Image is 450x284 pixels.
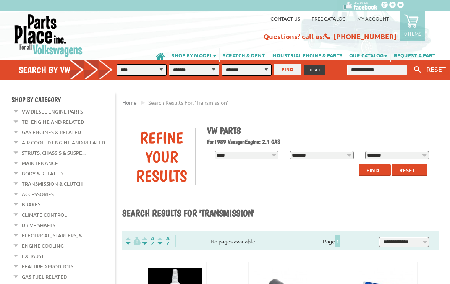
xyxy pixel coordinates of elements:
button: Reset [392,164,427,176]
span: Find [366,167,379,174]
div: Refine Your Results [128,128,195,185]
img: filterpricelow.svg [125,237,141,245]
a: Climate Control [22,210,67,220]
div: No pages available [176,237,290,245]
span: 1 [335,235,340,247]
a: Home [122,99,137,106]
a: Engine Cooling [22,241,64,251]
span: RESET [426,65,446,73]
img: Sort by Sales Rank [156,237,171,245]
h1: Search results for 'transmission' [122,208,439,220]
a: Accessories [22,189,54,199]
a: 0 items [400,11,425,41]
span: Search results for: 'transmission' [148,99,228,106]
a: Free Catalog [312,15,346,22]
button: Find [359,164,391,176]
a: SHOP BY MODEL [168,48,219,62]
a: Maintenance [22,158,58,168]
a: VW Diesel Engine Parts [22,107,83,117]
h4: Search by VW [19,64,118,75]
a: Gas Fuel Related [22,272,67,282]
span: Reset [399,167,415,174]
span: Engine: 2.1 GAS [245,138,280,145]
a: Air Cooled Engine and Related [22,138,105,148]
button: RESET [423,63,449,75]
div: Page [290,235,373,247]
a: INDUSTRIAL ENGINE & PARTS [268,48,346,62]
p: 0 items [404,30,421,37]
a: TDI Engine and Related [22,117,84,127]
button: FIND [274,64,301,75]
a: SCRATCH & DENT [220,48,268,62]
a: Featured Products [22,261,73,271]
span: RESET [309,67,321,73]
a: OUR CATALOG [346,48,390,62]
a: Contact us [270,15,300,22]
img: Parts Place Inc! [13,13,83,57]
a: Electrical, Starters, &... [22,230,86,240]
a: Body & Related [22,169,63,179]
h2: 1989 Vanagon [207,138,433,145]
span: For [207,138,214,145]
a: Drive Shafts [22,220,55,230]
a: My Account [357,15,389,22]
button: Keyword Search [412,63,423,76]
a: Gas Engines & Related [22,127,81,137]
a: Transmission & Clutch [22,179,83,189]
h4: Shop By Category [11,96,115,104]
h1: VW Parts [207,125,433,136]
a: REQUEST A PART [391,48,439,62]
button: RESET [304,65,325,75]
img: Sort by Headline [141,237,156,245]
a: Exhaust [22,251,44,261]
a: Struts, Chassis & Suspe... [22,148,86,158]
a: Brakes [22,200,40,209]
